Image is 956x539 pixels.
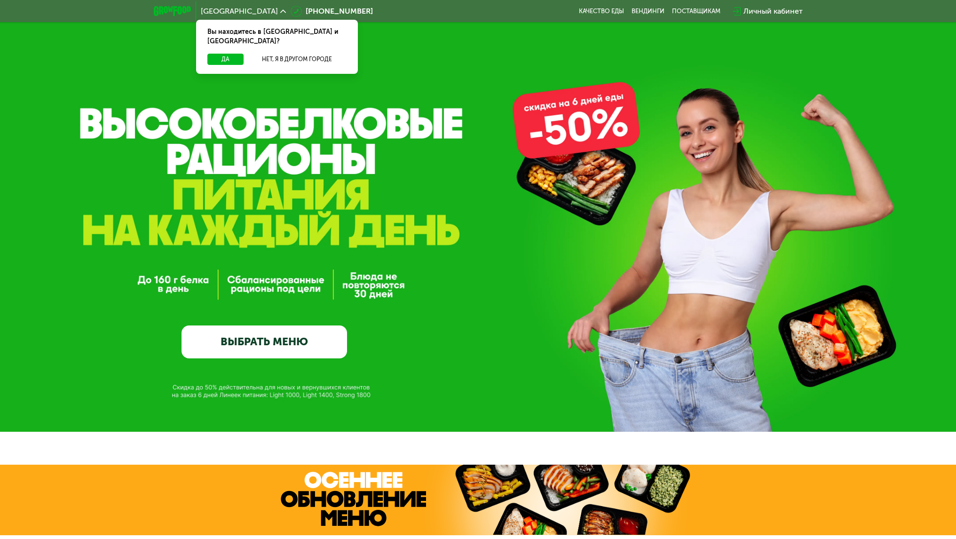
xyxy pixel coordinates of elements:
[672,8,720,15] div: поставщикам
[632,8,664,15] a: Вендинги
[247,54,347,65] button: Нет, я в другом городе
[291,6,373,17] a: [PHONE_NUMBER]
[743,6,803,17] div: Личный кабинет
[207,54,244,65] button: Да
[201,8,278,15] span: [GEOGRAPHIC_DATA]
[182,325,347,359] a: ВЫБРАТЬ МЕНЮ
[579,8,624,15] a: Качество еды
[196,20,358,54] div: Вы находитесь в [GEOGRAPHIC_DATA] и [GEOGRAPHIC_DATA]?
